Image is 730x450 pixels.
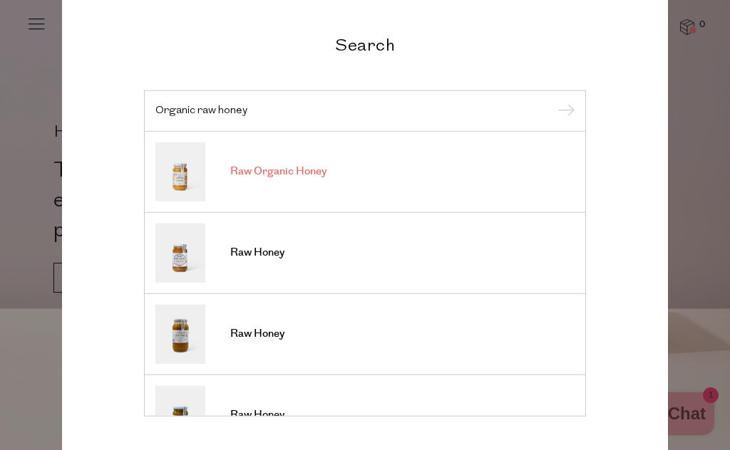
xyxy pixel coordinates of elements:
h2: Search [144,34,586,55]
span: Raw Honey [230,246,284,260]
input: Search [155,105,575,116]
a: Raw Honey [155,304,575,363]
a: Raw Honey [155,223,575,282]
img: Raw Organic Honey [155,142,205,201]
img: Raw Honey [155,304,205,363]
span: Raw Organic Honey [230,164,327,179]
span: Raw Honey [230,327,284,341]
a: Raw Honey [155,385,575,444]
img: Raw Honey [155,385,205,444]
span: Raw Honey [230,408,284,422]
a: Raw Organic Honey [155,142,575,201]
img: Raw Honey [155,223,205,282]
